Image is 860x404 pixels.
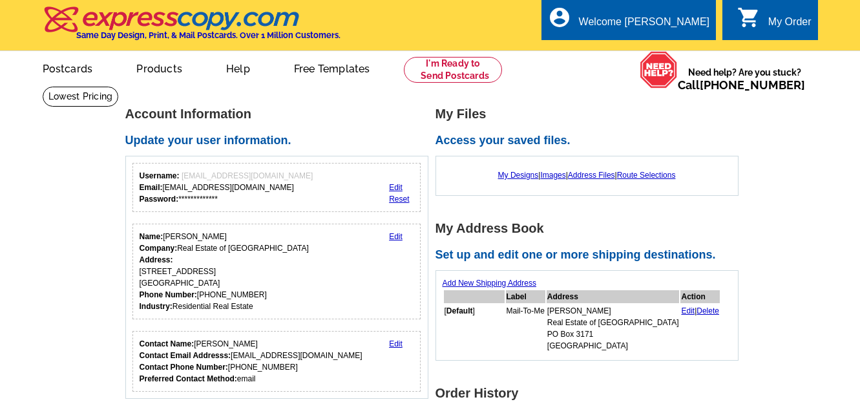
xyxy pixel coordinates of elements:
a: Add New Shipping Address [443,279,536,288]
strong: Name: [140,232,163,241]
strong: Address: [140,255,173,264]
div: Your login information. [132,163,421,212]
a: Postcards [22,52,114,83]
h1: Order History [435,387,746,400]
strong: Industry: [140,302,173,311]
td: [PERSON_NAME] Real Estate of [GEOGRAPHIC_DATA] PO Box 3171 [GEOGRAPHIC_DATA] [547,304,680,352]
div: Welcome [PERSON_NAME] [579,16,709,34]
i: account_circle [548,6,571,29]
a: Reset [389,195,409,204]
img: help [640,51,678,89]
span: Call [678,78,805,92]
h1: Account Information [125,107,435,121]
a: [PHONE_NUMBER] [700,78,805,92]
a: shopping_cart My Order [737,14,812,30]
h2: Update your user information. [125,134,435,148]
a: Products [116,52,203,83]
div: My Order [768,16,812,34]
td: | [680,304,720,352]
th: Label [506,290,545,303]
th: Address [547,290,680,303]
strong: Company: [140,244,178,253]
a: Help [205,52,271,83]
a: Route Selections [617,171,676,180]
div: [PERSON_NAME] Real Estate of [GEOGRAPHIC_DATA] [STREET_ADDRESS] [GEOGRAPHIC_DATA] [PHONE_NUMBER] ... [140,231,309,312]
a: Delete [697,306,719,315]
a: Edit [681,306,695,315]
strong: Phone Number: [140,290,197,299]
strong: Username: [140,171,180,180]
th: Action [680,290,720,303]
a: Edit [389,339,403,348]
strong: Password: [140,195,179,204]
a: Edit [389,183,403,192]
h2: Set up and edit one or more shipping destinations. [435,248,746,262]
a: Edit [389,232,403,241]
b: Default [446,306,473,315]
div: Your personal details. [132,224,421,319]
strong: Contact Email Addresss: [140,351,231,360]
a: Same Day Design, Print, & Mail Postcards. Over 1 Million Customers. [43,16,341,40]
a: Address Files [568,171,615,180]
h1: My Files [435,107,746,121]
a: Free Templates [273,52,391,83]
div: | | | [443,163,731,187]
strong: Contact Phone Number: [140,363,228,372]
td: [ ] [444,304,505,352]
a: My Designs [498,171,539,180]
h1: My Address Book [435,222,746,235]
h4: Same Day Design, Print, & Mail Postcards. Over 1 Million Customers. [76,30,341,40]
td: Mail-To-Me [506,304,545,352]
span: Need help? Are you stuck? [678,66,812,92]
strong: Preferred Contact Method: [140,374,237,383]
strong: Contact Name: [140,339,194,348]
h2: Access your saved files. [435,134,746,148]
strong: Email: [140,183,163,192]
div: [PERSON_NAME] [EMAIL_ADDRESS][DOMAIN_NAME] [PHONE_NUMBER] email [140,338,362,385]
i: shopping_cart [737,6,760,29]
a: Images [540,171,565,180]
div: Who should we contact regarding order issues? [132,331,421,392]
span: [EMAIL_ADDRESS][DOMAIN_NAME] [182,171,313,180]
